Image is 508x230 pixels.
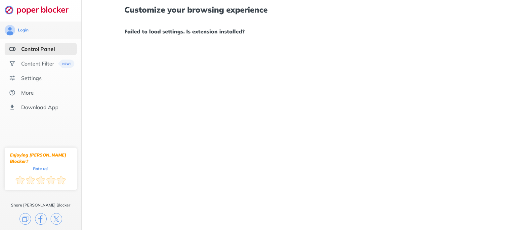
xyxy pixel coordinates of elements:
[9,75,16,81] img: settings.svg
[5,5,76,15] img: logo-webpage.svg
[21,60,54,67] div: Content Filter
[21,75,42,81] div: Settings
[18,27,28,33] div: Login
[5,25,15,35] img: avatar.svg
[9,89,16,96] img: about.svg
[11,203,70,208] div: Share [PERSON_NAME] Blocker
[35,213,47,225] img: facebook.svg
[21,46,55,52] div: Control Panel
[9,60,16,67] img: social.svg
[58,60,74,68] img: menuBanner.svg
[20,213,31,225] img: copy.svg
[21,104,59,111] div: Download App
[124,27,465,36] h1: Failed to load settings. Is extension installed?
[10,152,71,164] div: Enjoying [PERSON_NAME] Blocker?
[9,104,16,111] img: download-app.svg
[124,5,465,14] h1: Customize your browsing experience
[9,46,16,52] img: features-selected.svg
[51,213,62,225] img: x.svg
[33,167,48,170] div: Rate us!
[21,89,34,96] div: More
